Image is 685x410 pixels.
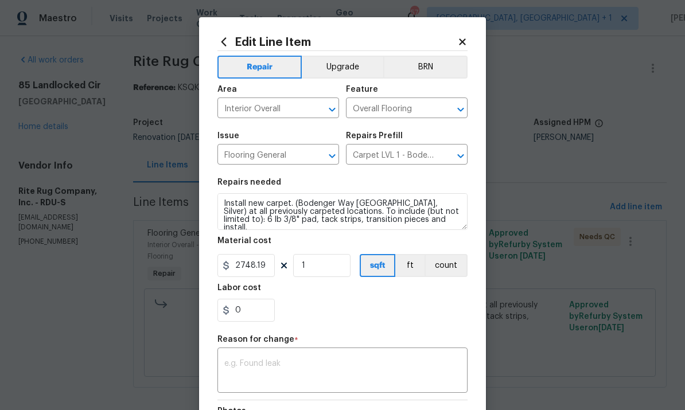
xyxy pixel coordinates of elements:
h2: Edit Line Item [217,36,457,48]
h5: Repairs Prefill [346,132,403,140]
h5: Material cost [217,237,271,245]
h5: Issue [217,132,239,140]
button: count [425,254,468,277]
button: Open [453,101,469,118]
button: BRN [383,56,468,79]
button: Open [324,148,340,164]
button: Open [324,101,340,118]
button: Repair [217,56,302,79]
button: sqft [360,254,395,277]
h5: Area [217,85,237,93]
h5: Reason for change [217,335,294,343]
button: Open [453,148,469,164]
button: Upgrade [302,56,384,79]
button: ft [395,254,425,277]
textarea: Install new carpet. (Bodenger Way [GEOGRAPHIC_DATA], Silver) at all previously carpeted locations... [217,193,468,230]
h5: Labor cost [217,284,261,292]
h5: Feature [346,85,378,93]
h5: Repairs needed [217,178,281,186]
